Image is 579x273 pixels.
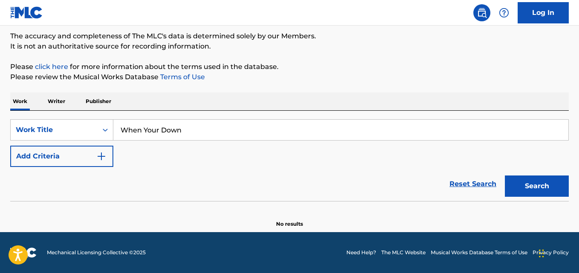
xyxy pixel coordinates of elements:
p: Writer [45,92,68,110]
p: No results [276,210,303,228]
button: Add Criteria [10,146,113,167]
div: Help [495,4,513,21]
a: click here [35,63,68,71]
img: logo [10,247,37,258]
a: Log In [518,2,569,23]
img: MLC Logo [10,6,43,19]
a: Need Help? [346,249,376,256]
p: Please review the Musical Works Database [10,72,569,82]
a: Reset Search [445,175,501,193]
button: Search [505,175,569,197]
p: The accuracy and completeness of The MLC's data is determined solely by our Members. [10,31,569,41]
img: 9d2ae6d4665cec9f34b9.svg [96,151,107,161]
div: Drag [539,241,544,266]
img: help [499,8,509,18]
a: Privacy Policy [533,249,569,256]
p: Work [10,92,30,110]
p: It is not an authoritative source for recording information. [10,41,569,52]
div: Work Title [16,125,92,135]
a: The MLC Website [381,249,426,256]
p: Please for more information about the terms used in the database. [10,62,569,72]
a: Public Search [473,4,490,21]
iframe: Chat Widget [536,232,579,273]
form: Search Form [10,119,569,201]
a: Musical Works Database Terms of Use [431,249,527,256]
a: Terms of Use [158,73,205,81]
p: Publisher [83,92,114,110]
img: search [477,8,487,18]
span: Mechanical Licensing Collective © 2025 [47,249,146,256]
